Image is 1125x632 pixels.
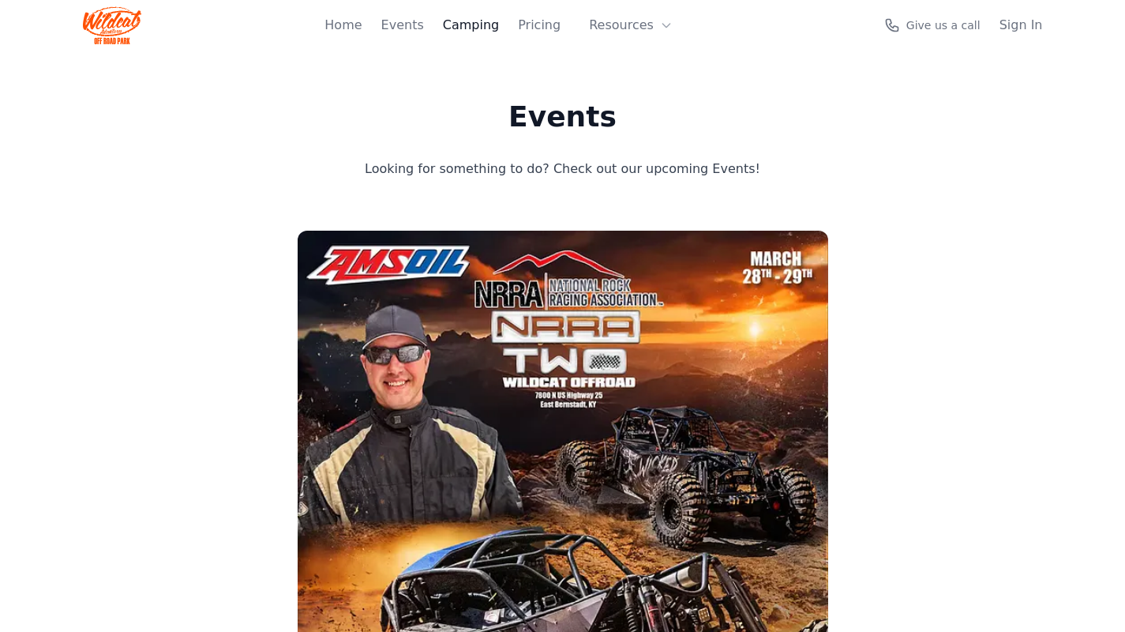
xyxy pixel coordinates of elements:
[83,6,142,44] img: Wildcat Logo
[381,16,424,35] a: Events
[302,158,824,180] p: Looking for something to do? Check out our upcoming Events!
[443,16,499,35] a: Camping
[579,9,682,41] button: Resources
[302,101,824,133] h1: Events
[999,16,1043,35] a: Sign In
[906,17,981,33] span: Give us a call
[324,16,362,35] a: Home
[518,16,561,35] a: Pricing
[884,17,981,33] a: Give us a call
